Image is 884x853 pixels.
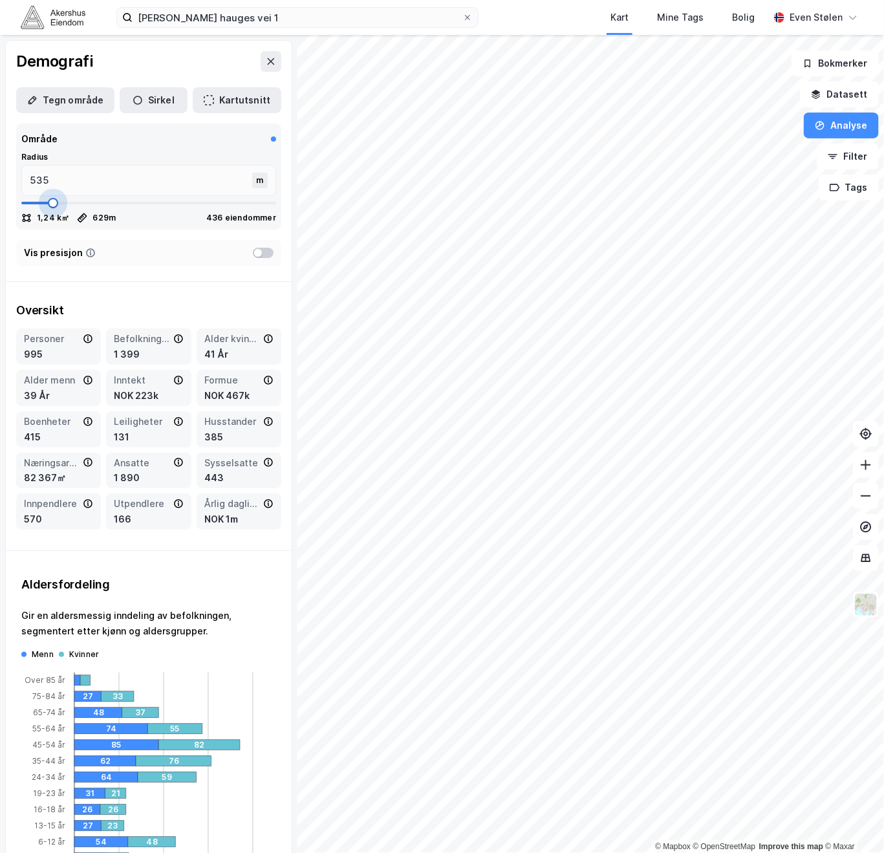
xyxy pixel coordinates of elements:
div: 570 [24,512,93,527]
div: NOK 1m [204,512,274,527]
div: 82 [194,740,275,750]
div: 166 [114,512,183,527]
a: OpenStreetMap [693,842,756,851]
div: 74 [106,724,179,734]
button: Tegn område [16,87,114,113]
div: 55 [170,724,224,734]
div: Ansatte [114,455,170,471]
div: 443 [204,470,274,486]
div: 26 [82,804,108,815]
tspan: 6-12 år [38,837,65,847]
div: Inntekt [114,373,170,388]
div: 85 [111,740,195,750]
button: Sirkel [120,87,188,113]
div: Kart [610,10,629,25]
div: Oversikt [16,303,281,318]
tspan: 19-23 år [33,789,65,799]
button: Filter [817,144,879,169]
div: Vis presisjon [24,245,83,261]
div: 62 [100,756,162,766]
div: 23 [107,821,130,831]
div: 76 [169,756,244,766]
div: 26 [108,804,134,815]
div: Formue [204,373,261,388]
div: 82 367㎡ [24,470,93,486]
div: Demografi [16,51,92,72]
tspan: 24-34 år [32,773,65,783]
div: 48 [93,707,141,718]
div: 436 eiendommer [206,213,276,223]
tspan: 75-84 år [32,692,65,702]
div: 1 890 [114,470,183,486]
div: 1,24 k㎡ [37,213,69,223]
div: 41 År [204,347,274,362]
div: Kontrollprogram for chat [819,791,884,853]
div: 33 [113,691,146,702]
div: Husstander [204,414,261,429]
div: m [252,173,268,188]
div: 54 [96,837,149,847]
div: Boenheter [24,414,80,429]
div: Område [21,131,58,147]
div: 64 [101,772,164,783]
tspan: 16-18 år [34,805,65,815]
a: Improve this map [759,842,823,851]
div: NOK 467k [204,388,274,404]
tspan: 35-44 år [32,757,65,766]
button: Datasett [800,81,879,107]
div: Aldersfordeling [21,577,276,592]
div: Alder kvinner [204,331,261,347]
tspan: Over 85 år [25,676,65,686]
img: Z [854,592,878,617]
div: 59 [162,772,220,783]
input: m [22,166,255,195]
div: 131 [114,429,183,445]
iframe: Chat Widget [819,791,884,853]
div: Kvinner [69,649,99,660]
div: Utpendlere [114,496,170,512]
div: Befolkning dagtid [114,331,170,347]
tspan: 65-74 år [33,708,65,718]
div: 37 [135,707,172,718]
div: Sysselsatte [204,455,261,471]
div: Gir en aldersmessig inndeling av befolkningen, segmentert etter kjønn og aldersgrupper. [21,608,276,639]
tspan: 45-54 år [32,740,65,750]
div: 27 [83,821,109,831]
tspan: 13-15 år [34,821,65,831]
button: Tags [819,175,879,200]
div: Personer [24,331,80,347]
a: Mapbox [655,842,691,851]
div: Leiligheter [114,414,170,429]
div: 27 [83,691,109,702]
input: Søk på adresse, matrikkel, gårdeiere, leietakere eller personer [133,8,462,27]
div: 629 m [92,213,116,223]
button: Analyse [804,113,879,138]
div: Alder menn [24,373,80,388]
img: akershus-eiendom-logo.9091f326c980b4bce74ccdd9f866810c.svg [21,6,85,28]
div: 21 [111,788,132,799]
div: 31 [85,788,116,799]
div: 48 [146,837,194,847]
div: 385 [204,429,274,445]
tspan: 55-64 år [32,724,65,734]
div: Årlig dagligvareforbruk [204,496,261,512]
div: 1 399 [114,347,183,362]
div: 39 År [24,388,93,404]
div: Radius [21,152,276,162]
div: Mine Tags [657,10,704,25]
div: Menn [32,649,54,660]
div: 415 [24,429,93,445]
div: Næringsareal [24,455,80,471]
button: Bokmerker [792,50,879,76]
div: Innpendlere [24,496,80,512]
div: NOK 223k [114,388,183,404]
div: Even Stølen [790,10,843,25]
div: 995 [24,347,93,362]
div: Bolig [732,10,755,25]
button: Kartutsnitt [193,87,281,113]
